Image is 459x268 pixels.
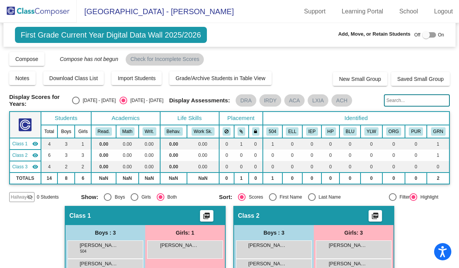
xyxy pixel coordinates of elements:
[249,125,263,138] th: Keep with teacher
[169,71,272,85] button: Grade/Archive Students in Table View
[427,125,449,138] th: Green Team
[427,150,449,161] td: 1
[41,112,91,125] th: Students
[263,173,282,184] td: 1
[12,163,28,170] span: Class 3
[219,161,234,173] td: 0
[282,173,302,184] td: 0
[169,97,230,104] span: Display Assessments:
[57,138,75,150] td: 3
[77,5,234,18] span: [GEOGRAPHIC_DATA] - [PERSON_NAME]
[361,150,382,161] td: 0
[338,30,411,38] span: Add, Move, or Retain Students
[160,150,187,161] td: 0.00
[336,5,390,18] a: Learning Portal
[405,161,427,173] td: 0
[219,194,232,201] span: Sort:
[41,173,58,184] td: 14
[126,53,204,66] mat-chip: Check for Incomplete Scores
[339,173,361,184] td: 0
[80,97,116,104] div: [DATE] - [DATE]
[263,125,282,138] th: 504 Plan
[116,173,139,184] td: NaN
[382,138,405,150] td: 0
[405,138,427,150] td: 0
[95,127,112,136] button: Read.
[405,173,427,184] td: 0
[302,150,321,161] td: 0
[386,127,401,136] button: ORG
[9,94,66,107] span: Display Scores for Years:
[127,97,163,104] div: [DATE] - [DATE]
[111,194,125,201] div: Boys
[382,161,405,173] td: 0
[10,150,41,161] td: No teacher - No Class Name
[263,150,282,161] td: 0
[80,260,118,268] span: [PERSON_NAME]
[52,56,118,62] span: Compose has not begun
[32,152,38,158] mat-icon: visibility
[414,31,420,38] span: Off
[32,141,38,147] mat-icon: visibility
[248,260,287,268] span: [PERSON_NAME]
[405,150,427,161] td: 0
[263,161,282,173] td: 0
[249,173,263,184] td: 0
[81,193,213,201] mat-radio-group: Select an option
[75,125,91,138] th: Girls
[259,94,281,107] mat-chip: IRDY
[391,72,450,86] button: Saved Small Group
[339,125,361,138] th: Blue Team
[409,127,423,136] button: PUR
[12,140,28,147] span: Class 1
[91,173,116,184] td: NaN
[277,194,302,201] div: First Name
[234,150,249,161] td: 0
[361,173,382,184] td: 0
[339,138,361,150] td: 0
[329,260,367,268] span: [PERSON_NAME]
[138,194,151,201] div: Girls
[298,5,332,18] a: Support
[282,161,302,173] td: 0
[160,161,187,173] td: 0.00
[145,225,225,240] div: Girls: 1
[321,138,339,150] td: 0
[41,150,58,161] td: 6
[339,150,361,161] td: 0
[282,138,302,150] td: 0
[139,173,160,184] td: NaN
[91,150,116,161] td: 0.00
[382,173,405,184] td: 0
[369,210,382,222] button: Print Students Details
[37,194,59,201] span: 0 Students
[266,127,279,136] button: 504
[219,138,234,150] td: 0
[234,173,249,184] td: 1
[91,138,116,150] td: 0.00
[234,125,249,138] th: Keep with students
[10,173,41,184] td: TOTALS
[438,31,444,38] span: On
[339,161,361,173] td: 0
[428,5,459,18] a: Logout
[75,173,91,184] td: 6
[331,94,352,107] mat-chip: ACH
[202,212,211,223] mat-icon: picture_as_pdf
[234,161,249,173] td: 0
[249,150,263,161] td: 0
[234,138,249,150] td: 1
[57,161,75,173] td: 2
[321,150,339,161] td: 0
[263,112,449,125] th: Identified
[427,138,449,150] td: 1
[393,5,424,18] a: School
[308,94,328,107] mat-chip: LXIA
[238,212,259,220] span: Class 2
[343,127,357,136] button: BLU
[219,173,234,184] td: 0
[75,138,91,150] td: 1
[12,152,28,159] span: Class 2
[236,94,256,107] mat-chip: DRA
[81,194,98,201] span: Show:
